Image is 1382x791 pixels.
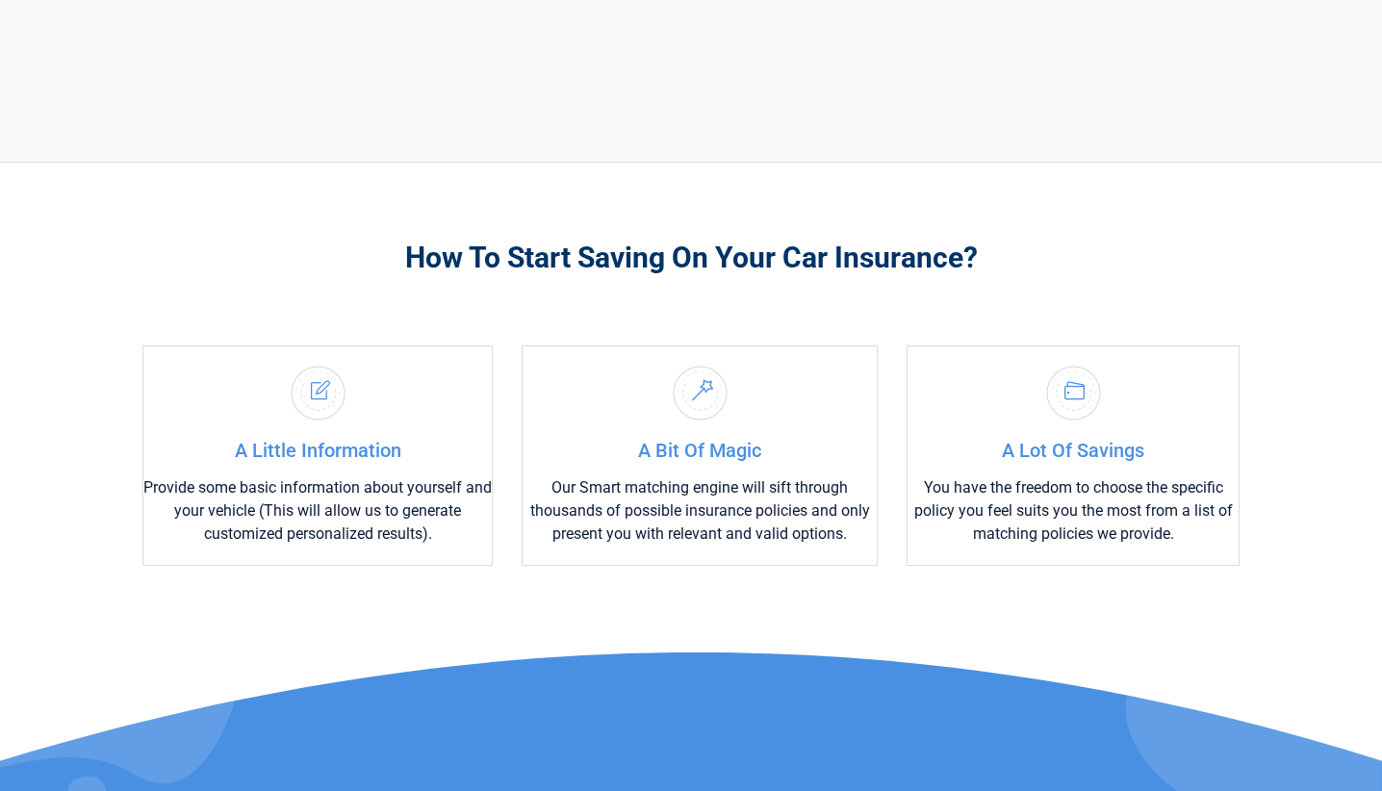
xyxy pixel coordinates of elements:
h4: A Lot Of Savings [908,438,1239,463]
p: You have the freedom to choose the specific policy you feel suits you the most from a list of mat... [908,476,1239,546]
p: Our Smart matching engine will sift through thousands of possible insurance policies and only pre... [523,476,877,546]
h4: A Little Information [143,438,492,463]
h3: How To Start Saving On Your Car Insurance? [142,239,1240,276]
h4: A Bit Of Magic [523,438,877,463]
p: Provide some basic information about yourself and your vehicle (This will allow us to generate cu... [143,476,492,546]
